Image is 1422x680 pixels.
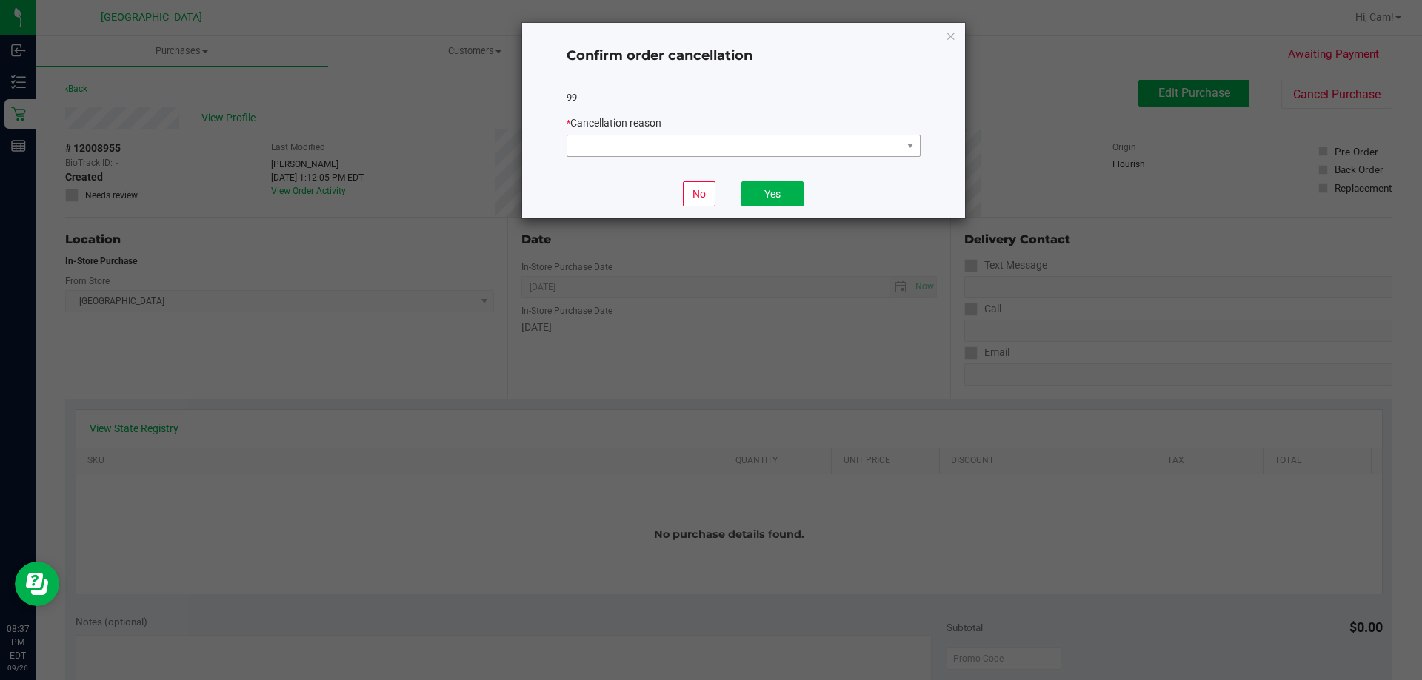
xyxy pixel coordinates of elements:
[683,181,715,206] button: No
[567,92,577,103] span: 99
[567,47,921,66] h4: Confirm order cancellation
[570,117,661,129] span: Cancellation reason
[946,27,956,44] button: Close
[15,562,59,606] iframe: Resource center
[741,181,804,206] button: Yes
